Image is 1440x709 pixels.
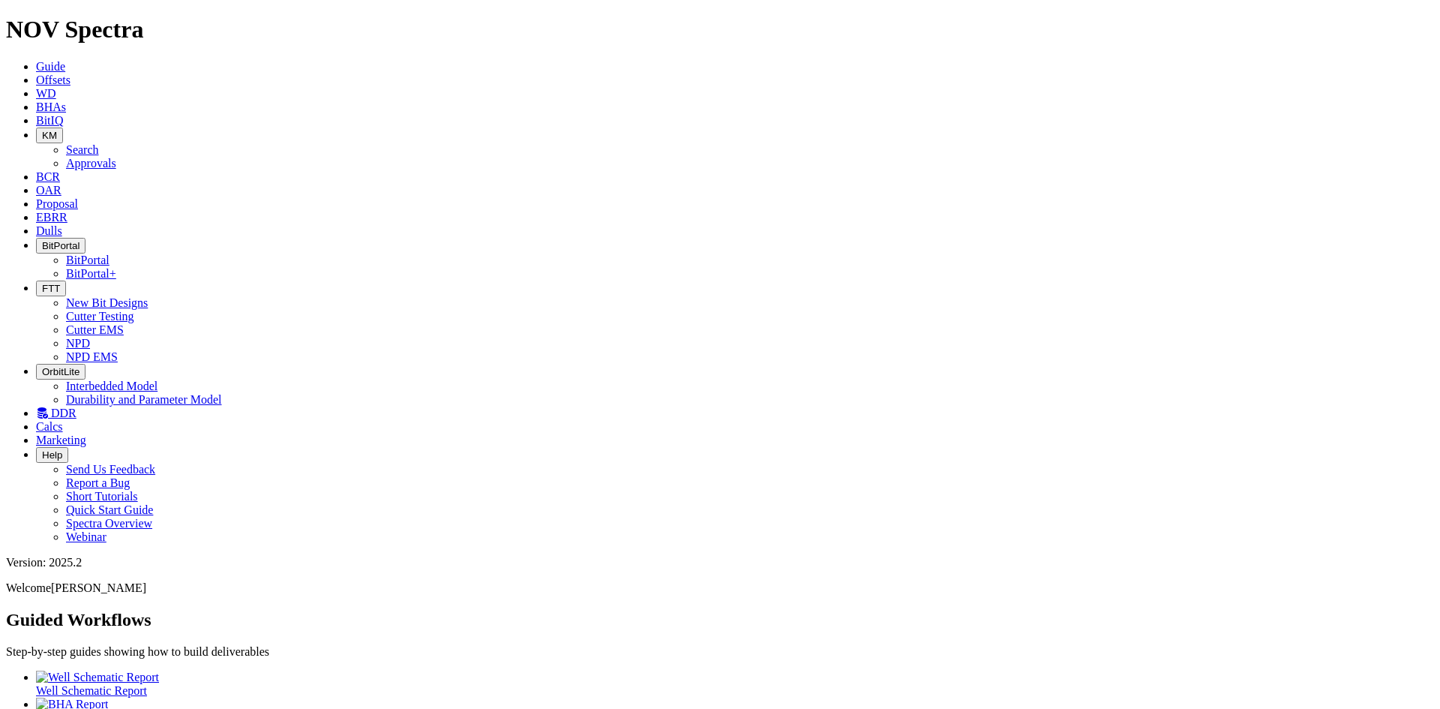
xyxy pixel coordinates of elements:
[42,449,62,461] span: Help
[36,211,67,224] a: EBRR
[42,283,60,294] span: FTT
[36,224,62,237] a: Dulls
[36,197,78,210] a: Proposal
[36,60,65,73] a: Guide
[36,74,70,86] a: Offsets
[66,530,106,543] a: Webinar
[36,101,66,113] a: BHAs
[42,366,79,377] span: OrbitLite
[36,87,56,100] a: WD
[51,407,76,419] span: DDR
[66,323,124,336] a: Cutter EMS
[36,170,60,183] a: BCR
[42,130,57,141] span: KM
[36,114,63,127] a: BitIQ
[66,463,155,476] a: Send Us Feedback
[66,503,153,516] a: Quick Start Guide
[66,310,134,323] a: Cutter Testing
[36,407,76,419] a: DDR
[36,281,66,296] button: FTT
[36,671,159,684] img: Well Schematic Report
[51,581,146,594] span: [PERSON_NAME]
[36,671,1434,697] a: Well Schematic Report Well Schematic Report
[36,364,85,380] button: OrbitLite
[66,267,116,280] a: BitPortal+
[6,556,1434,569] div: Version: 2025.2
[36,184,61,197] a: OAR
[66,143,99,156] a: Search
[66,476,130,489] a: Report a Bug
[36,128,63,143] button: KM
[66,157,116,170] a: Approvals
[36,684,147,697] span: Well Schematic Report
[36,238,85,254] button: BitPortal
[66,337,90,350] a: NPD
[36,420,63,433] a: Calcs
[66,393,222,406] a: Durability and Parameter Model
[6,16,1434,44] h1: NOV Spectra
[66,296,148,309] a: New Bit Designs
[66,350,118,363] a: NPD EMS
[6,610,1434,630] h2: Guided Workflows
[36,447,68,463] button: Help
[66,517,152,530] a: Spectra Overview
[42,240,79,251] span: BitPortal
[6,581,1434,595] p: Welcome
[66,254,109,266] a: BitPortal
[6,645,1434,659] p: Step-by-step guides showing how to build deliverables
[36,434,86,446] a: Marketing
[66,490,138,503] a: Short Tutorials
[66,380,157,392] a: Interbedded Model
